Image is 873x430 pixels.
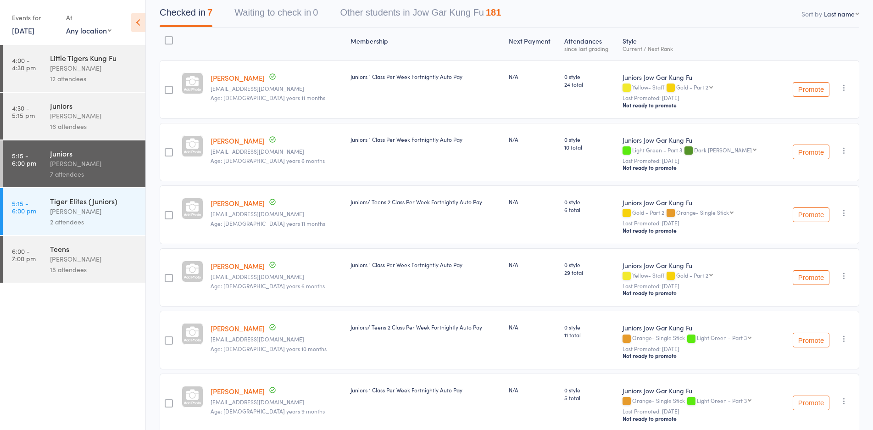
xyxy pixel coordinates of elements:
div: Light Green - Part 3 [623,147,776,155]
label: Sort by [801,9,822,18]
div: Juniors Jow Gar Kung Fu [623,323,776,332]
a: [DATE] [12,25,34,35]
small: Last Promoted: [DATE] [623,346,776,352]
div: Orange- Single Stick [676,209,729,215]
a: [PERSON_NAME] [211,324,265,333]
div: N/A [509,323,557,331]
span: 11 total [564,331,615,339]
div: Juniors 1 Class Per Week Fortnightly Auto Pay [350,135,501,143]
div: Last name [824,9,855,18]
div: 181 [486,7,501,17]
div: Little Tigers Kung Fu [50,53,138,63]
span: Age: [DEMOGRAPHIC_DATA] years 6 months [211,282,325,290]
span: 0 style [564,198,615,206]
button: Other students in Jow Gar Kung Fu181 [340,3,501,27]
div: N/A [509,73,557,80]
small: matthewjeffree@hotmail.com [211,148,344,155]
a: [PERSON_NAME] [211,386,265,396]
span: 0 style [564,73,615,80]
div: 7 attendees [50,169,138,179]
div: [PERSON_NAME] [50,63,138,73]
div: Juniors Jow Gar Kung Fu [623,135,776,145]
div: 12 attendees [50,73,138,84]
div: Yellow- Staff [623,272,776,280]
div: Not ready to promote [623,101,776,109]
div: Juniors 1 Class Per Week Fortnightly Auto Pay [350,73,501,80]
time: 5:15 - 6:00 pm [12,152,36,167]
div: Juniors [50,101,138,111]
div: Not ready to promote [623,164,776,171]
button: Checked in7 [160,3,212,27]
div: Orange- Single Stick [623,397,776,405]
div: [PERSON_NAME] [50,158,138,169]
a: 6:00 -7:00 pmTeens[PERSON_NAME]15 attendees [3,236,145,283]
div: Any location [66,25,111,35]
button: Promote [793,82,829,97]
div: [PERSON_NAME] [50,111,138,121]
span: 0 style [564,323,615,331]
div: Atten­dances [561,32,619,56]
span: 5 total [564,394,615,402]
div: Light Green - Part 3 [697,397,747,403]
span: 10 total [564,143,615,151]
span: Age: [DEMOGRAPHIC_DATA] years 9 months [211,407,325,415]
button: Promote [793,333,829,347]
span: Age: [DEMOGRAPHIC_DATA] years 11 months [211,94,325,101]
a: [PERSON_NAME] [211,198,265,208]
small: mwk2012@gmail.com [211,274,344,280]
div: At [66,10,111,25]
div: Gold - Part 2 [676,84,708,90]
span: 6 total [564,206,615,213]
div: Juniors Jow Gar Kung Fu [623,73,776,82]
button: Waiting to check in0 [234,3,318,27]
div: Juniors Jow Gar Kung Fu [623,198,776,207]
div: Not ready to promote [623,289,776,296]
div: Style [619,32,779,56]
button: Promote [793,396,829,410]
span: Age: [DEMOGRAPHIC_DATA] years 10 months [211,345,327,352]
div: Not ready to promote [623,227,776,234]
div: Juniors/ Teens 2 Class Per Week Fortnightly Auto Pay [350,198,501,206]
small: amirrazakhan021@gmail.com [211,211,344,217]
div: [PERSON_NAME] [50,206,138,217]
div: N/A [509,261,557,268]
div: Not ready to promote [623,415,776,422]
div: 7 [207,7,212,17]
span: 29 total [564,268,615,276]
a: [PERSON_NAME] [211,261,265,271]
span: 24 total [564,80,615,88]
a: 4:00 -4:30 pmLittle Tigers Kung Fu[PERSON_NAME]12 attendees [3,45,145,92]
div: Not ready to promote [623,352,776,359]
time: 4:00 - 4:30 pm [12,56,36,71]
div: Light Green - Part 3 [697,335,747,341]
a: 5:15 -6:00 pmJuniors[PERSON_NAME]7 attendees [3,140,145,187]
span: Age: [DEMOGRAPHIC_DATA] years 11 months [211,219,325,227]
a: 4:30 -5:15 pmJuniors[PERSON_NAME]16 attendees [3,93,145,140]
time: 5:15 - 6:00 pm [12,200,36,214]
div: Juniors [50,148,138,158]
div: Dark [PERSON_NAME] [694,147,752,153]
div: since last grading [564,45,615,51]
div: N/A [509,135,557,143]
a: 5:15 -6:00 pmTiger Elites (Juniors)[PERSON_NAME]2 attendees [3,188,145,235]
div: Next Payment [505,32,561,56]
small: Last Promoted: [DATE] [623,220,776,226]
div: Juniors Jow Gar Kung Fu [623,261,776,270]
div: N/A [509,386,557,394]
span: 0 style [564,135,615,143]
div: [PERSON_NAME] [50,254,138,264]
div: 16 attendees [50,121,138,132]
time: 6:00 - 7:00 pm [12,247,36,262]
small: Last Promoted: [DATE] [623,283,776,289]
div: Juniors 1 Class Per Week Fortnightly Auto Pay [350,386,501,394]
div: Events for [12,10,57,25]
button: Promote [793,207,829,222]
div: Juniors Jow Gar Kung Fu [623,386,776,395]
div: Juniors/ Teens 2 Class Per Week Fortnightly Auto Pay [350,323,501,331]
small: karlaquintana@gmail.com [211,399,344,405]
small: Last Promoted: [DATE] [623,408,776,414]
div: 2 attendees [50,217,138,227]
div: Tiger Elites (Juniors) [50,196,138,206]
time: 4:30 - 5:15 pm [12,104,35,119]
div: Orange- Single Stick [623,335,776,342]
